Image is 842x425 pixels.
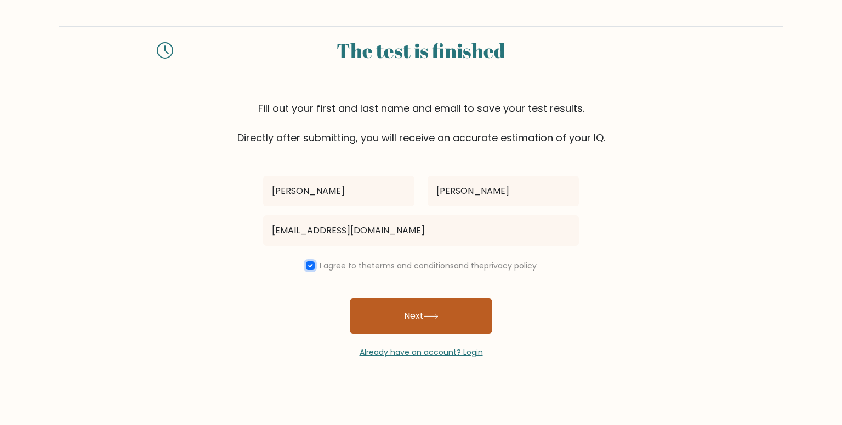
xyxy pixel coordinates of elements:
a: Already have an account? Login [360,347,483,358]
div: The test is finished [186,36,656,65]
input: First name [263,176,414,206]
a: terms and conditions [372,260,454,271]
input: Last name [428,176,579,206]
div: Fill out your first and last name and email to save your test results. Directly after submitting,... [59,101,783,145]
label: I agree to the and the [320,260,537,271]
a: privacy policy [484,260,537,271]
input: Email [263,215,579,246]
button: Next [350,298,492,334]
